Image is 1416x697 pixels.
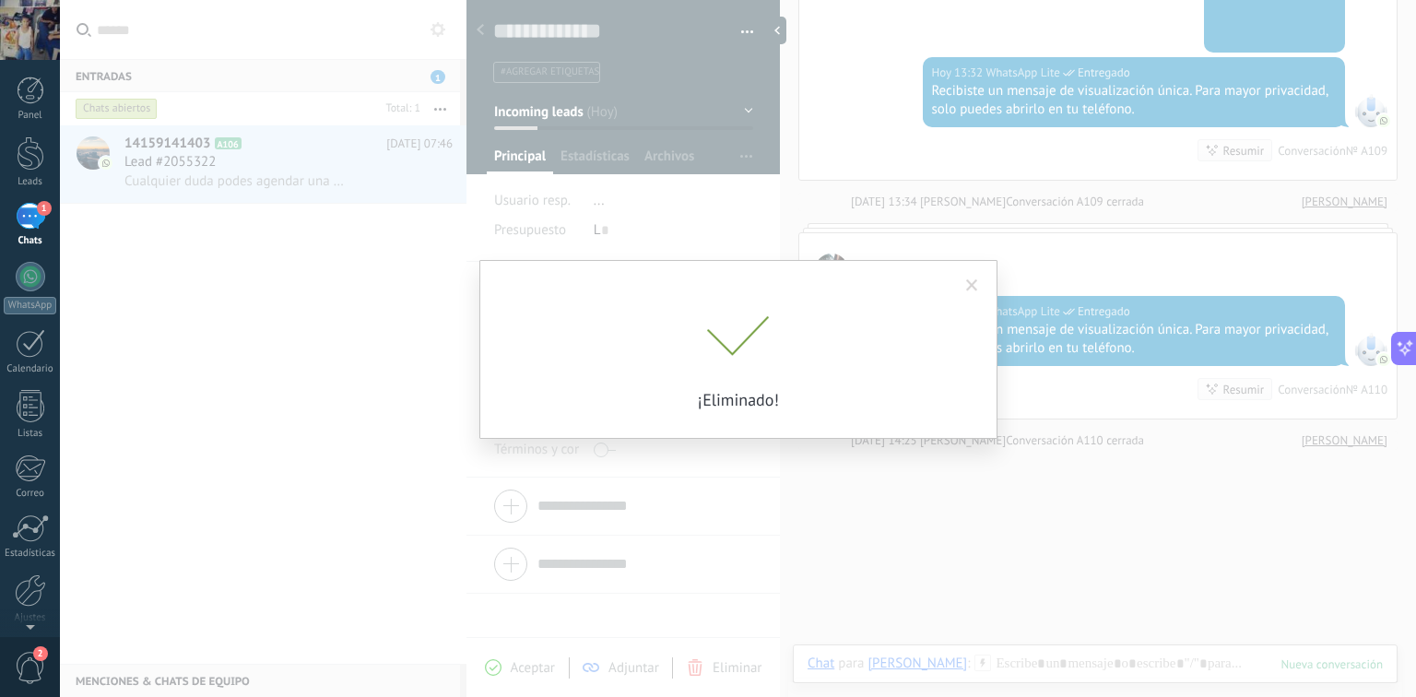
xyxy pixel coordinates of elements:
[4,110,57,122] div: Panel
[4,428,57,440] div: Listas
[4,488,57,500] div: Correo
[4,176,57,188] div: Leads
[4,235,57,247] div: Chats
[33,646,48,661] span: 2
[4,297,56,314] div: WhatsApp
[508,389,969,410] p: ¡Eliminado!
[4,363,57,375] div: Calendario
[37,201,52,216] span: 1
[4,548,57,560] div: Estadísticas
